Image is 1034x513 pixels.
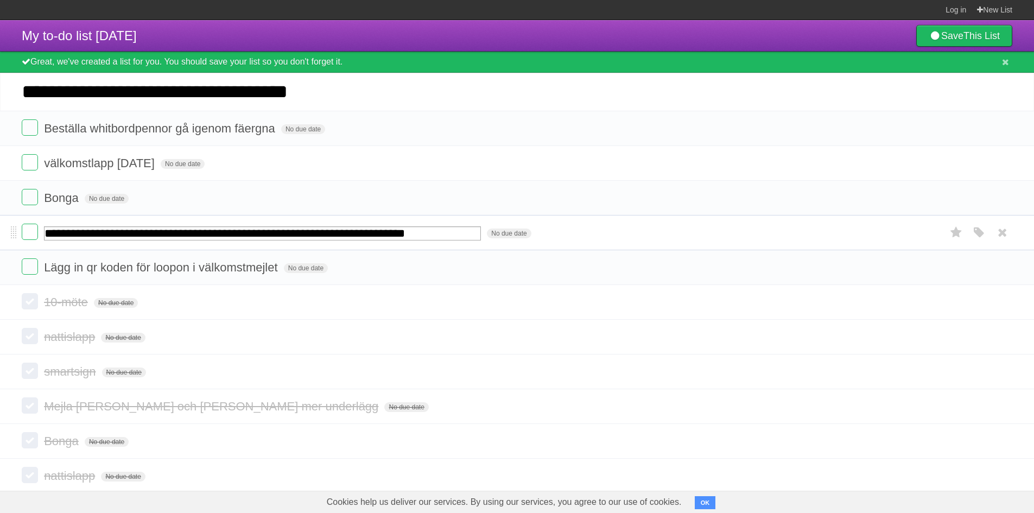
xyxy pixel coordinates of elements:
[102,368,146,377] span: No due date
[22,432,38,448] label: Done
[44,434,81,448] span: Bonga
[22,154,38,170] label: Done
[22,293,38,309] label: Done
[281,124,325,134] span: No due date
[161,159,205,169] span: No due date
[44,191,81,205] span: Bonga
[487,229,531,238] span: No due date
[284,263,328,273] span: No due date
[22,467,38,483] label: Done
[22,328,38,344] label: Done
[384,402,428,412] span: No due date
[44,122,278,135] span: Beställa whitbordpennor gå igenom fäergna
[22,397,38,414] label: Done
[946,224,967,242] label: Star task
[94,298,138,308] span: No due date
[22,119,38,136] label: Done
[916,25,1012,47] a: SaveThis List
[44,330,98,344] span: nattislapp
[316,491,693,513] span: Cookies help us deliver our services. By using our services, you agree to our use of cookies.
[101,333,145,343] span: No due date
[44,365,98,378] span: smartsign
[44,400,381,413] span: Mejla [PERSON_NAME] och [PERSON_NAME] mer underlägg
[22,363,38,379] label: Done
[44,295,91,309] span: 10-möte
[85,437,129,447] span: No due date
[963,30,1000,41] b: This List
[44,261,280,274] span: Lägg in qr koden för loopon i välkomstmejlet
[695,496,716,509] button: OK
[22,224,38,240] label: Done
[44,156,157,170] span: välkomstlapp [DATE]
[44,469,98,483] span: nattislapp
[85,194,129,204] span: No due date
[101,472,145,482] span: No due date
[22,28,137,43] span: My to-do list [DATE]
[22,189,38,205] label: Done
[22,258,38,275] label: Done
